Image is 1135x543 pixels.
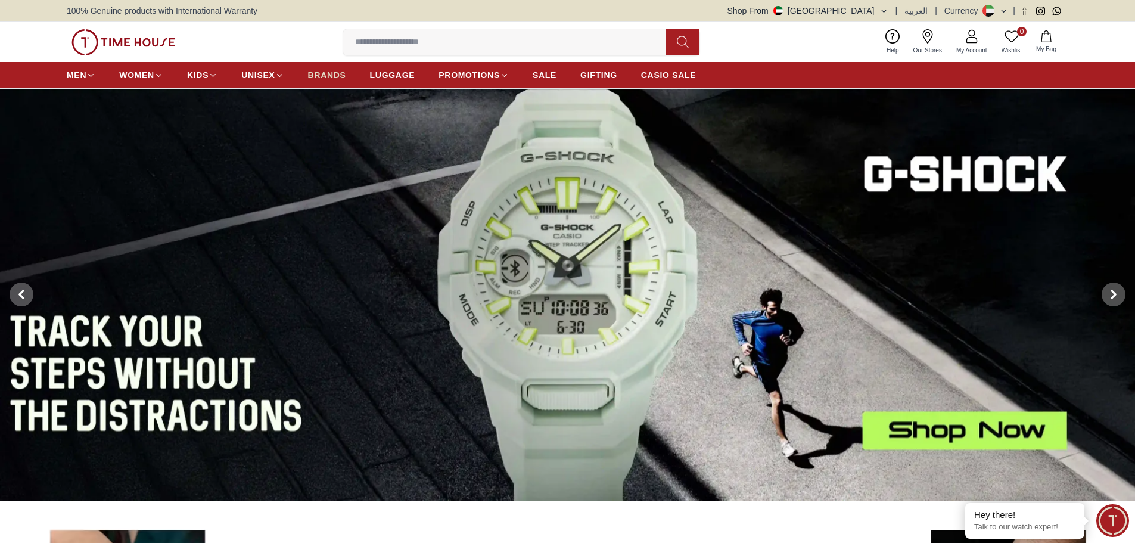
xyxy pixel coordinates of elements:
span: My Bag [1031,45,1061,54]
div: Chat Widget [1096,504,1129,537]
span: WOMEN [119,69,154,81]
span: My Account [951,46,992,55]
span: LUGGAGE [370,69,415,81]
a: Facebook [1020,7,1029,15]
a: WOMEN [119,64,163,86]
button: العربية [904,5,928,17]
a: KIDS [187,64,217,86]
a: Whatsapp [1052,7,1061,15]
a: LUGGAGE [370,64,415,86]
a: UNISEX [241,64,284,86]
span: Help [882,46,904,55]
div: Currency [944,5,983,17]
span: MEN [67,69,86,81]
img: ... [71,29,175,55]
a: Instagram [1036,7,1045,15]
a: SALE [533,64,556,86]
span: KIDS [187,69,209,81]
a: MEN [67,64,95,86]
button: Shop From[GEOGRAPHIC_DATA] [727,5,888,17]
span: 100% Genuine products with International Warranty [67,5,257,17]
span: Our Stores [909,46,947,55]
div: Hey there! [974,509,1075,521]
span: | [1013,5,1015,17]
a: 0Wishlist [994,27,1029,57]
a: BRANDS [308,64,346,86]
a: Our Stores [906,27,949,57]
img: United Arab Emirates [773,6,783,15]
span: | [895,5,898,17]
a: Help [879,27,906,57]
span: CASIO SALE [641,69,696,81]
span: 0 [1017,27,1027,36]
span: BRANDS [308,69,346,81]
a: PROMOTIONS [439,64,509,86]
span: PROMOTIONS [439,69,500,81]
span: UNISEX [241,69,275,81]
a: CASIO SALE [641,64,696,86]
p: Talk to our watch expert! [974,522,1075,532]
button: My Bag [1029,28,1064,56]
span: SALE [533,69,556,81]
span: | [935,5,937,17]
a: GIFTING [580,64,617,86]
span: GIFTING [580,69,617,81]
span: Wishlist [997,46,1027,55]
